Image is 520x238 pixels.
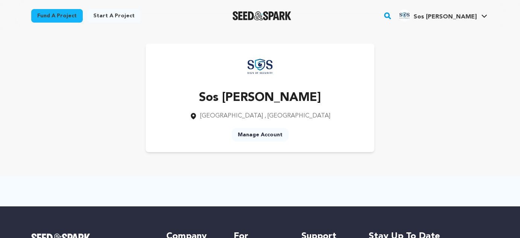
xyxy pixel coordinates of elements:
[232,128,289,142] a: Manage Account
[190,89,330,107] p: Sos [PERSON_NAME]
[245,51,275,81] img: https://seedandspark-static.s3.us-east-2.amazonaws.com/images/User/002/265/016/medium/7118e52ff8f...
[397,8,489,21] a: Sos J.'s Profile
[398,9,411,21] img: 7118e52ff8f4f230.jpg
[398,9,477,21] div: Sos J.'s Profile
[200,113,263,119] span: [GEOGRAPHIC_DATA]
[265,113,330,119] span: , [GEOGRAPHIC_DATA]
[31,9,83,23] a: Fund a project
[414,14,477,20] span: Sos [PERSON_NAME]
[233,11,292,20] a: Seed&Spark Homepage
[397,8,489,24] span: Sos J.'s Profile
[233,11,292,20] img: Seed&Spark Logo Dark Mode
[87,9,141,23] a: Start a project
